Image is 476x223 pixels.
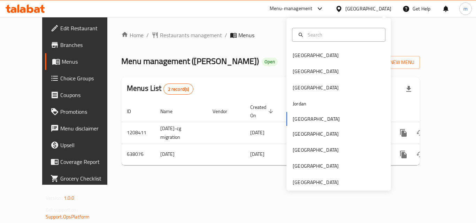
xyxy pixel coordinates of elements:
span: [DATE] [250,150,264,159]
span: Grocery Checklist [60,174,116,183]
div: Export file [400,81,417,97]
span: Menus [62,57,116,66]
div: [GEOGRAPHIC_DATA] [293,84,339,91]
button: Change Status [412,146,429,163]
span: Get support on: [46,205,78,214]
div: Total records count [163,83,194,95]
li: / [225,31,227,39]
a: Coverage Report [45,153,122,170]
span: 2 record(s) [164,86,193,93]
td: [DATE]-cg migration [155,122,207,144]
li: / [146,31,149,39]
button: more [395,125,412,141]
span: Coupons [60,91,116,99]
a: Edit Restaurant [45,20,122,37]
div: [GEOGRAPHIC_DATA] [293,178,339,186]
span: Promotions [60,107,116,116]
nav: breadcrumb [121,31,420,39]
div: Open [262,58,278,66]
h2: Menus List [127,83,193,95]
a: Branches [45,37,122,53]
div: [GEOGRAPHIC_DATA] [293,67,339,75]
span: Version: [46,193,63,202]
span: Branches [60,41,116,49]
span: m [463,5,468,13]
a: Grocery Checklist [45,170,122,187]
a: Coupons [45,87,122,103]
div: [GEOGRAPHIC_DATA] [293,51,339,59]
td: 638076 [121,144,155,165]
td: [DATE] [155,144,207,165]
a: Support.OpsPlatform [46,212,90,221]
span: Vendor [213,107,236,116]
span: Menu management ( [PERSON_NAME] ) [121,53,259,69]
a: Upsell [45,137,122,153]
span: [DATE] [250,128,264,137]
a: Promotions [45,103,122,120]
span: Add New Menu [371,58,414,67]
span: Coverage Report [60,158,116,166]
div: Jordan [293,100,306,107]
a: Menu disclaimer [45,120,122,137]
button: Add New Menu [366,56,420,69]
span: Open [262,59,278,65]
div: Menu-management [270,5,313,13]
span: Edit Restaurant [60,24,116,32]
span: ID [127,107,140,116]
span: Menus [238,31,254,39]
button: Change Status [412,125,429,141]
a: Home [121,31,144,39]
a: Restaurants management [152,31,222,39]
span: Upsell [60,141,116,149]
span: Created On [250,103,275,120]
button: more [395,146,412,163]
a: Menus [45,53,122,70]
a: Choice Groups [45,70,122,87]
div: [GEOGRAPHIC_DATA] [293,130,339,138]
span: Choice Groups [60,74,116,82]
div: [GEOGRAPHIC_DATA] [293,146,339,154]
div: [GEOGRAPHIC_DATA] [345,5,391,13]
input: Search [305,31,381,39]
span: Menu disclaimer [60,124,116,133]
td: 1208411 [121,122,155,144]
span: Name [160,107,182,116]
span: 1.0.0 [64,193,75,202]
div: [GEOGRAPHIC_DATA] [293,162,339,170]
span: Restaurants management [160,31,222,39]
